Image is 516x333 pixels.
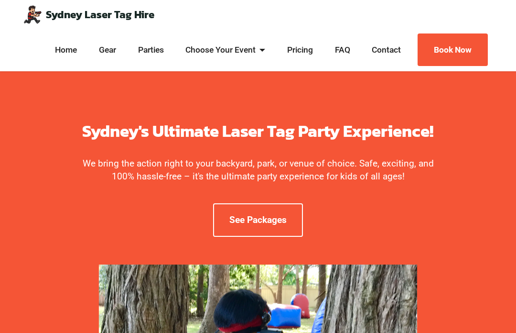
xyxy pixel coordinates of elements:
[285,44,316,56] a: Pricing
[332,44,353,56] a: FAQ
[213,203,303,237] a: See Packages
[97,44,119,56] a: Gear
[135,44,166,56] a: Parties
[183,44,268,56] a: Choose Your Event
[418,33,488,67] a: Book Now
[53,44,80,56] a: Home
[46,9,154,20] a: Sydney Laser Tag Hire
[82,119,434,144] strong: Sydney's Ultimate Laser Tag Party Experience!
[23,5,42,24] img: Mobile Laser Tag Parties Sydney
[75,157,441,183] p: We bring the action right to your backyard, park, or venue of choice. Safe, exciting, and 100% ha...
[369,44,404,56] a: Contact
